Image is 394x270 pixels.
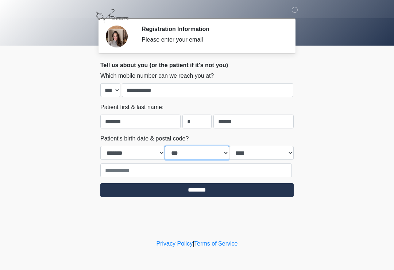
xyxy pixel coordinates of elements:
[194,240,237,247] a: Terms of Service
[100,103,163,112] label: Patient first & last name:
[157,240,193,247] a: Privacy Policy
[193,240,194,247] a: |
[106,26,128,47] img: Agent Avatar
[93,5,131,27] img: Viona Medical Spa Logo
[100,62,294,69] h2: Tell us about you (or the patient if it's not you)
[142,35,283,44] div: Please enter your email
[100,72,214,80] label: Which mobile number can we reach you at?
[100,134,189,143] label: Patient's birth date & postal code?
